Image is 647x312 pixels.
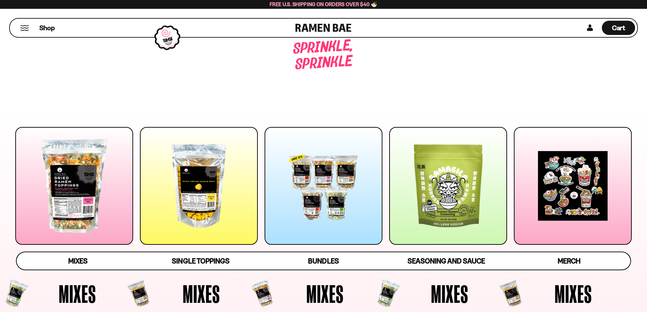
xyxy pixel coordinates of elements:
a: Single Toppings [139,252,262,270]
span: Mixes [183,281,220,306]
span: Free U.S. Shipping on Orders over $40 🍜 [270,1,377,7]
a: Merch [508,252,630,270]
button: Mobile Menu Trigger [20,25,29,31]
span: Seasoning and Sauce [408,257,485,265]
span: Cart [612,24,625,32]
span: Mixes [431,281,468,306]
a: Shop [39,21,55,35]
span: Shop [39,23,55,33]
span: Merch [558,257,580,265]
span: Mixes [555,281,592,306]
a: Mixes [17,252,139,270]
span: Bundles [308,257,339,265]
a: Seasoning and Sauce [385,252,507,270]
a: Cart [602,19,635,37]
a: Bundles [262,252,385,270]
span: Mixes [59,281,96,306]
span: Single Toppings [172,257,229,265]
span: Mixes [306,281,344,306]
span: Mixes [68,257,88,265]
